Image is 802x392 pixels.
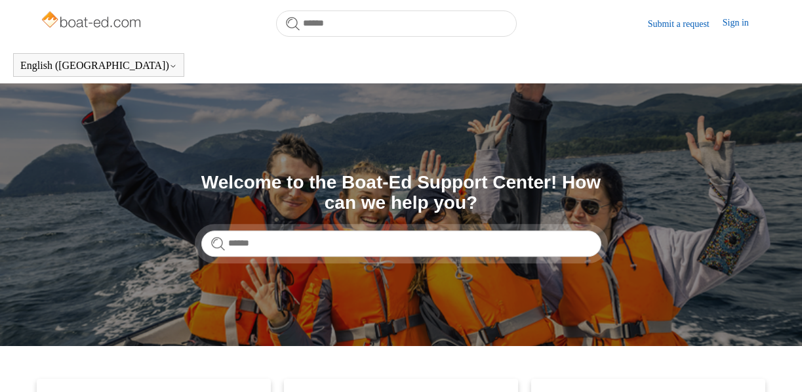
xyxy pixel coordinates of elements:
a: Submit a request [648,17,723,31]
h1: Welcome to the Boat-Ed Support Center! How can we help you? [201,173,601,213]
input: Search [276,11,517,37]
input: Search [201,230,601,257]
img: Boat-Ed Help Center home page [40,8,144,34]
button: English ([GEOGRAPHIC_DATA]) [20,60,177,72]
a: Sign in [723,16,762,32]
